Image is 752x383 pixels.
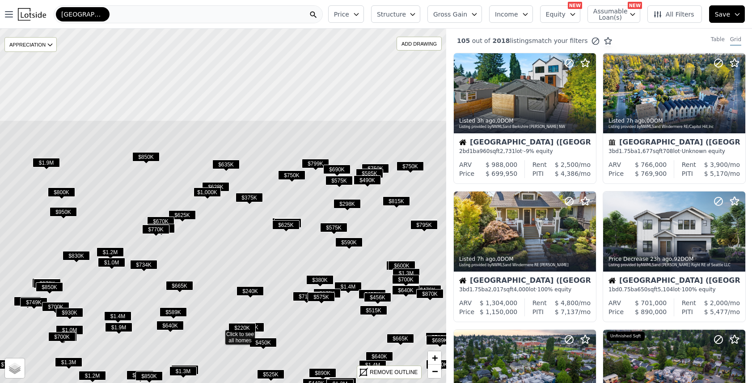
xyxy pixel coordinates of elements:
span: $625K [272,220,300,230]
div: $590K [335,238,363,251]
span: $1.3M [393,268,420,278]
div: $375K [236,193,263,206]
span: Save [715,10,730,19]
div: ARV [459,298,472,307]
div: /mo [696,298,740,307]
span: $665K [387,334,414,343]
div: $490K [354,175,381,188]
div: $719K [426,332,453,345]
time: 2025-09-19 14:53 [477,256,495,262]
span: $490K [354,175,381,185]
span: $ 701,000 [635,299,667,306]
button: Income [489,5,533,23]
div: $1.2M [97,247,124,260]
span: $1.0M [56,325,83,335]
div: $628K [202,182,229,195]
div: $1.3M [393,268,420,281]
div: $750K [397,162,424,174]
a: Listed 7h ago,0DOMListing provided byNWMLSand Windermere RE [PERSON_NAME]House[GEOGRAPHIC_DATA] (... [453,191,596,322]
span: $575K [325,176,353,185]
div: /mo [547,298,591,307]
span: $970K [426,360,453,369]
div: 2 bd 1 ba sqft lot · -9% equity [459,148,591,155]
div: $400K [359,289,386,302]
span: $ 699,950 [486,170,517,177]
div: $740K [32,278,59,291]
span: Structure [377,10,406,19]
div: $525K [257,370,284,383]
div: $689K [426,336,453,349]
div: $970K [426,360,453,373]
span: 105 [457,37,470,44]
span: $600K [388,261,415,270]
span: Price [334,10,349,19]
span: + [432,352,438,363]
span: − [432,366,438,377]
div: $600K [388,261,415,274]
div: $1.4M [359,360,386,373]
div: 1 bd 0.75 ba sqft lot · 100% equity [608,286,740,293]
div: PITI [682,169,693,178]
span: $ 5,477 [704,308,728,315]
div: $725K [274,218,301,231]
div: Price [608,169,624,178]
span: $689K [426,336,453,345]
span: $1.3M [55,357,82,367]
span: $815K [383,196,410,206]
span: $650K [272,218,300,227]
a: Zoom in [428,351,441,365]
span: $719K [426,332,453,342]
div: $1.1M [14,297,41,310]
div: $700K [392,275,419,288]
span: $725K [274,218,301,228]
span: $700K [42,302,69,311]
div: Rent [532,160,547,169]
span: $400K [359,289,386,299]
div: /mo [547,160,591,169]
span: $456K [364,293,391,302]
div: $476K [414,285,441,298]
span: Assumable Loan(s) [593,8,622,21]
span: $1.4M [104,311,131,321]
span: $635K [212,160,240,169]
time: 2025-09-19 19:48 [477,118,495,124]
div: $850K [36,282,63,295]
span: $1.9M [105,323,132,332]
div: $870K [416,289,444,302]
div: ARV [608,160,621,169]
span: $875K [313,289,341,298]
div: $380K [306,275,334,288]
span: $640K [392,285,419,295]
span: $298K [334,199,361,209]
span: 1,677 [638,148,653,154]
div: $625K [169,210,196,223]
span: $1.2M [97,247,124,257]
div: $1.9M [105,323,132,336]
div: [GEOGRAPHIC_DATA] ([GEOGRAPHIC_DATA]) [608,277,740,286]
span: $220K [228,323,256,332]
span: $575K [320,223,347,232]
span: 5,104 [658,286,673,293]
span: $1.0M [98,258,125,267]
span: $590K [335,238,363,247]
div: /mo [693,169,740,178]
div: $589K [160,307,187,320]
span: $795K [410,220,438,229]
div: $700K [42,302,69,315]
span: All Filters [653,10,694,19]
div: $850K [132,152,160,165]
div: Price [459,169,474,178]
div: Listing provided by NWMLS and [PERSON_NAME] Right RE of Seattle LLC [608,263,741,268]
span: 708 [663,148,673,154]
div: $298K [334,199,361,212]
div: $635K [212,160,240,173]
div: $730K [171,365,199,378]
div: Listing provided by NWMLS and Windermere RE/Capitol Hill,Inc [608,124,741,130]
span: $ 5,170 [704,170,728,177]
div: $4.0M [386,261,414,274]
button: All Filters [647,5,702,23]
div: $815K [383,196,410,209]
a: Price Decrease 23h ago,92DOMListing provided byNWMLSand [PERSON_NAME] Right RE of Seattle LLCHous... [603,191,745,322]
span: $575K [308,292,335,302]
div: $795K [410,220,438,233]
